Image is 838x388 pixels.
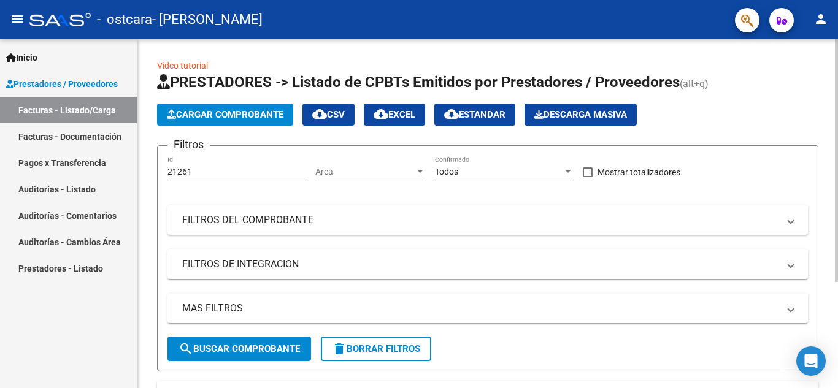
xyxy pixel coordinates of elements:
span: - ostcara [97,6,152,33]
h3: Filtros [167,136,210,153]
span: Mostrar totalizadores [598,165,680,180]
button: CSV [302,104,355,126]
button: Estandar [434,104,515,126]
mat-panel-title: MAS FILTROS [182,302,778,315]
app-download-masive: Descarga masiva de comprobantes (adjuntos) [525,104,637,126]
span: Todos [435,167,458,177]
mat-icon: cloud_download [374,107,388,121]
mat-expansion-panel-header: MAS FILTROS [167,294,808,323]
button: Buscar Comprobante [167,337,311,361]
mat-expansion-panel-header: FILTROS DEL COMPROBANTE [167,205,808,235]
button: Borrar Filtros [321,337,431,361]
mat-icon: menu [10,12,25,26]
span: - [PERSON_NAME] [152,6,263,33]
mat-icon: person [813,12,828,26]
mat-panel-title: FILTROS DE INTEGRACION [182,257,778,271]
mat-panel-title: FILTROS DEL COMPROBANTE [182,213,778,227]
span: Area [315,167,415,177]
span: Borrar Filtros [332,343,420,354]
mat-icon: search [179,341,193,356]
span: CSV [312,109,345,120]
mat-icon: cloud_download [312,107,327,121]
span: EXCEL [374,109,415,120]
button: Cargar Comprobante [157,104,293,126]
span: PRESTADORES -> Listado de CPBTs Emitidos por Prestadores / Proveedores [157,74,680,91]
mat-icon: delete [332,341,347,356]
div: Open Intercom Messenger [796,346,826,376]
span: Estandar [444,109,505,120]
span: Cargar Comprobante [167,109,283,120]
a: Video tutorial [157,61,208,70]
mat-expansion-panel-header: FILTROS DE INTEGRACION [167,249,808,279]
button: EXCEL [364,104,425,126]
span: Descarga Masiva [534,109,627,120]
button: Descarga Masiva [525,104,637,126]
span: Prestadores / Proveedores [6,77,118,91]
span: Inicio [6,51,37,64]
span: Buscar Comprobante [179,343,300,354]
span: (alt+q) [680,78,709,89]
mat-icon: cloud_download [444,107,459,121]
